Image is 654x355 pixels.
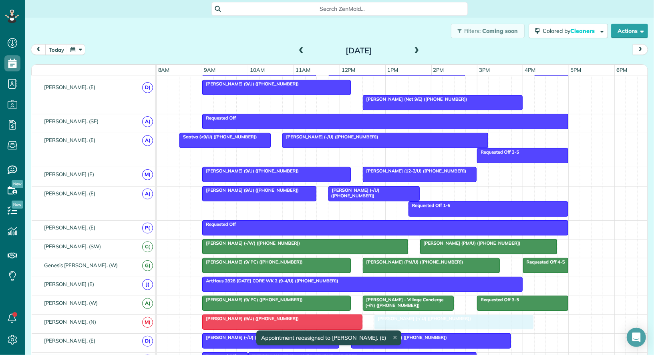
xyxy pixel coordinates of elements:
span: Requested Off 1-5 [408,203,451,208]
span: [PERSON_NAME]. (W) [42,300,99,306]
span: Requested Off [202,115,236,121]
span: [PERSON_NAME] (Not 9/E) ([PHONE_NUMBER]) [362,96,468,102]
span: 9am [202,67,217,73]
span: Coming soon [482,27,518,34]
span: 4pm [523,67,537,73]
button: Colored byCleaners [529,24,608,38]
span: Requested Off 4-5 [523,259,565,265]
span: G( [142,260,153,271]
div: Appointment reassigned to [PERSON_NAME]. (E) [256,331,401,345]
span: 11am [294,67,312,73]
span: [PERSON_NAME] (-/U) ([PHONE_NUMBER]) [328,187,380,199]
span: D( [142,336,153,347]
span: C( [142,241,153,252]
span: [PERSON_NAME] (PM/U) ([PHONE_NUMBER]) [420,240,521,246]
span: 10am [248,67,266,73]
span: [PERSON_NAME] - Village Concierge (-/N) ([PHONE_NUMBER]) [362,297,444,308]
span: [PERSON_NAME]. (N) [42,318,98,325]
span: P( [142,223,153,233]
h2: [DATE] [309,46,409,55]
span: Requested Off 3-5 [477,297,519,302]
span: [PERSON_NAME] (-/U) ([PHONE_NUMBER]) [202,335,298,340]
span: Requested Off 3-5 [477,149,519,155]
span: [PERSON_NAME]. (E) [42,337,97,344]
span: 5pm [569,67,583,73]
button: next [633,44,648,55]
span: ArtHaus 2828 [DATE] CORE WK 2 (9-4/U) ([PHONE_NUMBER]) [202,278,339,284]
span: Requested Off [202,221,236,227]
span: [PERSON_NAME] (E) [42,171,96,177]
span: A( [142,189,153,199]
span: 12pm [340,67,357,73]
span: [PERSON_NAME]. (E) [42,224,97,231]
span: [PERSON_NAME]. (SE) [42,118,100,124]
span: 3pm [477,67,491,73]
span: [PERSON_NAME] (9/U) ([PHONE_NUMBER]) [202,316,299,321]
span: A( [142,298,153,309]
span: New [12,180,23,188]
span: D( [142,82,153,93]
span: [PERSON_NAME] (-/W) ([PHONE_NUMBER]) [202,240,300,246]
span: [PERSON_NAME] (9/ PC) ([PHONE_NUMBER]) [202,297,303,302]
span: 1pm [386,67,400,73]
span: New [12,201,23,209]
span: [PERSON_NAME] (-/ U) ([PHONE_NUMBER]) [374,316,471,321]
span: Filters: [464,27,481,34]
span: A( [142,135,153,146]
span: 8am [157,67,171,73]
span: 2pm [432,67,446,73]
span: [PERSON_NAME]. (SW) [42,243,103,250]
span: [PERSON_NAME]. (E) [42,137,97,143]
span: Saatva (<9/U) ([PHONE_NUMBER]) [179,134,257,140]
span: [PERSON_NAME] (E) [42,281,96,287]
span: [PERSON_NAME]. (E) [42,84,97,90]
span: [PERSON_NAME] (9/U) ([PHONE_NUMBER]) [202,187,299,193]
span: Cleaners [570,27,596,34]
span: M( [142,317,153,328]
span: J( [142,279,153,290]
span: [PERSON_NAME] (12-2/U) ([PHONE_NUMBER]) [362,168,467,174]
span: [PERSON_NAME] (PM/U) ([PHONE_NUMBER]) [362,259,464,265]
span: Genesis [PERSON_NAME]. (W) [42,262,119,268]
span: Colored by [543,27,598,34]
div: Open Intercom Messenger [627,328,646,347]
span: A( [142,116,153,127]
span: [PERSON_NAME] (9/U) ([PHONE_NUMBER]) [202,168,299,174]
button: prev [31,44,46,55]
span: [PERSON_NAME] (9/U) ([PHONE_NUMBER]) [202,81,299,87]
span: [PERSON_NAME] (9/ PC) ([PHONE_NUMBER]) [202,259,303,265]
button: Actions [611,24,648,38]
span: [PERSON_NAME] (-/U) ([PHONE_NUMBER]) [282,134,378,140]
span: 6pm [615,67,629,73]
button: today [45,44,68,55]
span: M( [142,169,153,180]
span: [PERSON_NAME]. (E) [42,190,97,197]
